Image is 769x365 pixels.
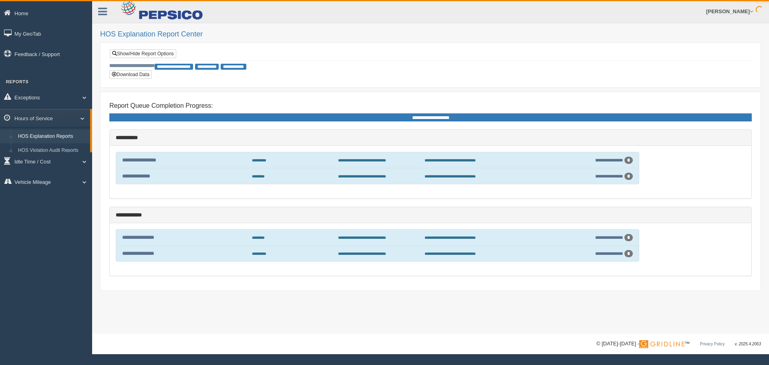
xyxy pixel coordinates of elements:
[639,340,684,348] img: Gridline
[100,30,761,38] h2: HOS Explanation Report Center
[14,143,90,158] a: HOS Violation Audit Reports
[700,342,725,346] a: Privacy Policy
[109,102,752,109] h4: Report Queue Completion Progress:
[110,49,176,58] a: Show/Hide Report Options
[735,342,761,346] span: v. 2025.4.2063
[109,70,152,79] button: Download Data
[596,340,761,348] div: © [DATE]-[DATE] - ™
[14,129,90,144] a: HOS Explanation Reports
